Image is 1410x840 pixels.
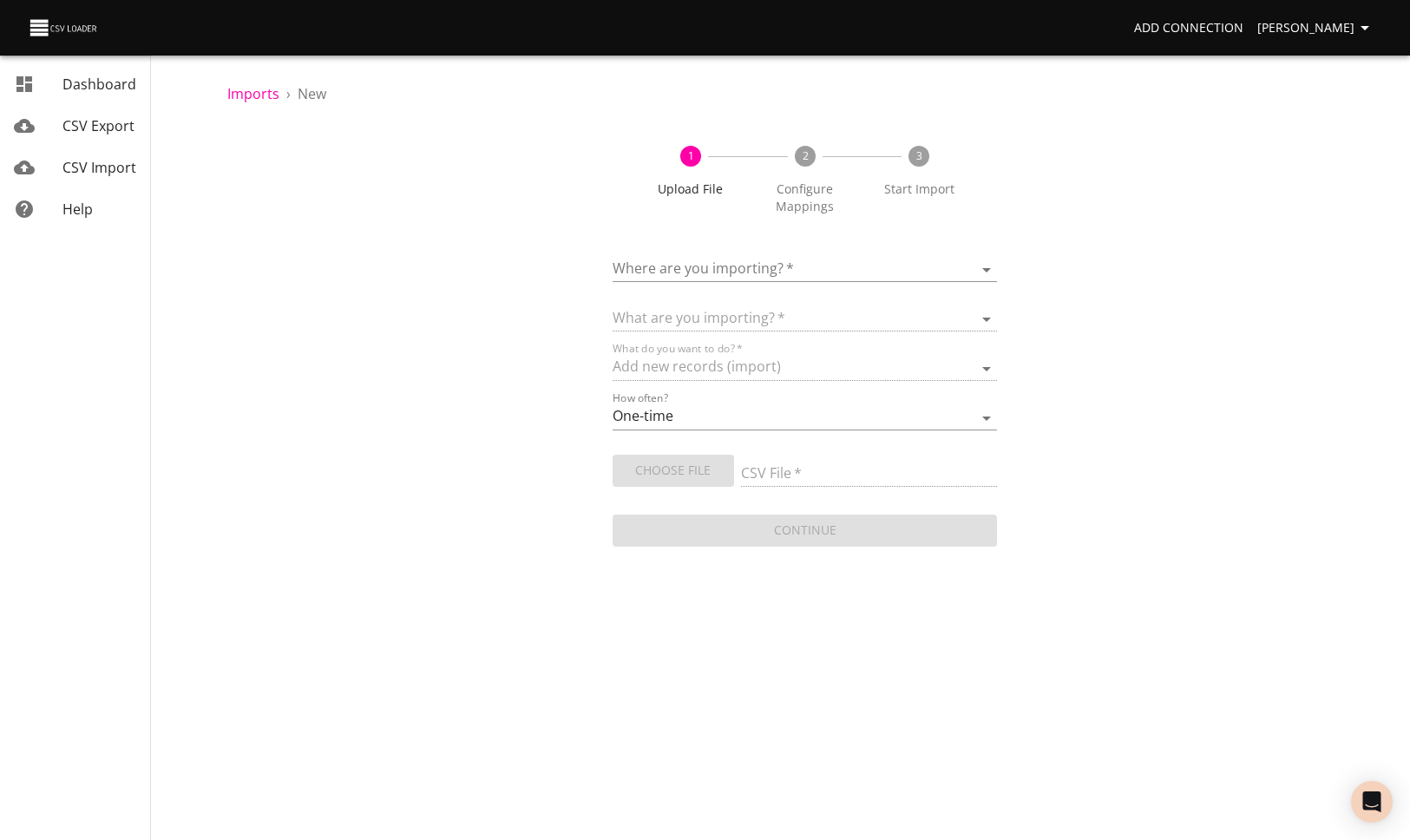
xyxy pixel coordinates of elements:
a: Imports [227,84,279,103]
span: CSV Import [62,158,136,177]
span: Add Connection [1134,17,1243,39]
label: What do you want to do? [613,344,743,354]
text: 2 [802,148,808,163]
img: CSV Loader [28,16,101,40]
li: › [286,83,291,104]
button: [PERSON_NAME] [1250,12,1382,44]
text: 1 [687,148,693,163]
span: Start Import [869,180,969,198]
span: Dashboard [62,75,136,94]
span: Configure Mappings [755,180,856,215]
span: [PERSON_NAME] [1257,17,1375,39]
label: How often? [613,393,668,404]
span: CSV Export [62,116,134,135]
div: Open Intercom Messenger [1351,781,1393,823]
span: Upload File [640,180,741,198]
a: Add Connection [1127,12,1250,44]
text: 3 [916,148,922,163]
span: Help [62,200,93,219]
span: New [298,84,326,103]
